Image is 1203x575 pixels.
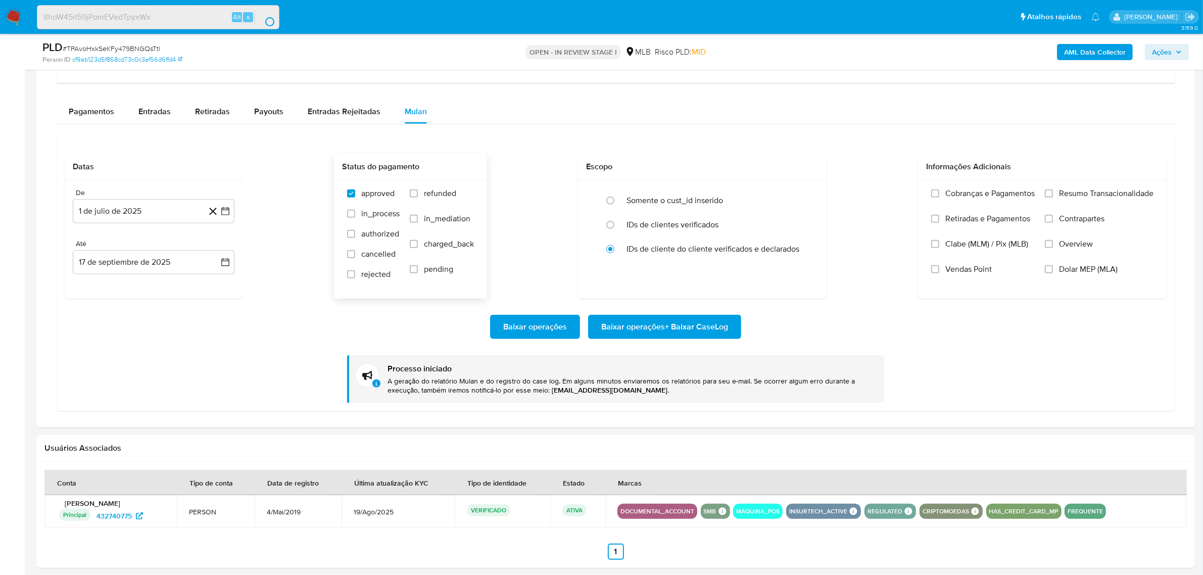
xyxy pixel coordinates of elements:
b: PLD [42,39,63,55]
div: MLB [625,46,651,58]
b: Person ID [42,55,70,64]
span: MID [692,46,706,58]
span: Risco PLD: [655,46,706,58]
a: cf9ab123d5f868cd73c0c3af56d6ffd4 [72,55,182,64]
p: laisa.felismino@mercadolivre.com [1124,12,1181,22]
b: AML Data Collector [1064,44,1126,60]
input: Pesquise usuários ou casos... [37,11,279,24]
span: 3.159.0 [1181,24,1198,32]
span: Ações [1152,44,1172,60]
a: Sair [1185,12,1195,22]
span: Atalhos rápidos [1027,12,1081,22]
span: s [247,12,250,22]
button: Ações [1145,44,1189,60]
span: Alt [233,12,241,22]
h2: Usuários Associados [44,443,1187,453]
span: # TPAvoHxkSeKFy479BNGQsTtl [63,43,160,54]
button: search-icon [255,10,275,24]
a: Notificações [1091,13,1100,21]
p: OPEN - IN REVIEW STAGE I [525,45,621,59]
button: AML Data Collector [1057,44,1133,60]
